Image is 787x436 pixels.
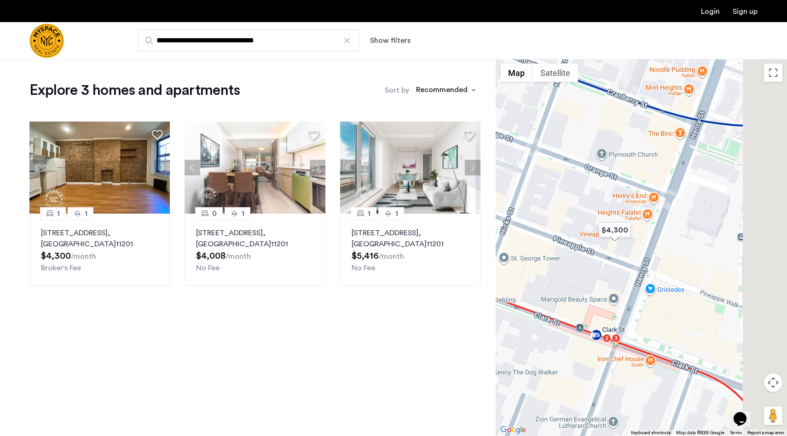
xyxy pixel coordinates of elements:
img: logo [29,23,64,58]
a: Registration [733,8,758,15]
span: $5,416 [352,251,379,261]
p: [STREET_ADDRESS] 11201 [352,227,469,250]
button: Show satellite imagery [532,64,578,82]
img: 8515455b-be52-4141-8a40-4c35d33cf98b_638818012150916166.jpeg [185,122,325,214]
span: 1 [395,208,398,219]
span: 1 [57,208,60,219]
span: No Fee [352,264,375,272]
a: 11[STREET_ADDRESS], [GEOGRAPHIC_DATA]11201Broker's Fee [29,214,170,285]
button: Previous apartment [29,160,45,175]
span: Map data ©2025 Google [676,430,724,435]
div: $4,300 [595,220,634,240]
a: Terms (opens in new tab) [730,430,742,436]
button: Previous apartment [340,160,356,175]
ng-select: sort-apartment [411,82,480,99]
sub: /month [226,253,251,260]
button: Previous apartment [185,160,200,175]
a: Login [701,8,720,15]
h1: Explore 3 homes and apartments [29,81,240,99]
button: Drag Pegman onto the map to open Street View [764,407,782,425]
button: Show street map [500,64,532,82]
span: 0 [212,208,217,219]
sub: /month [71,253,96,260]
button: Show or hide filters [370,35,411,46]
button: Next apartment [310,160,325,175]
a: 11[STREET_ADDRESS], [GEOGRAPHIC_DATA]11201No Fee [340,214,480,285]
span: Broker's Fee [41,264,81,272]
button: Keyboard shortcuts [631,430,671,436]
input: Apartment Search [138,29,359,52]
button: Toggle fullscreen view [764,64,782,82]
img: 4a86f311-bc8a-42bc-8534-e0ec6dcd7a68_638854163647215298.jpeg [29,122,170,214]
iframe: chat widget [730,399,759,427]
button: Next apartment [465,160,480,175]
p: [STREET_ADDRESS] 11201 [41,227,158,250]
sub: /month [379,253,404,260]
button: Map camera controls [764,373,782,392]
span: No Fee [196,264,220,272]
a: Cazamio Logo [29,23,64,58]
label: Sort by [385,85,409,96]
a: 01[STREET_ADDRESS], [GEOGRAPHIC_DATA]11201No Fee [185,214,325,285]
div: Recommended [415,84,468,98]
span: 1 [242,208,244,219]
span: $4,008 [196,251,226,261]
p: [STREET_ADDRESS] 11201 [196,227,313,250]
span: $4,300 [41,251,71,261]
a: Report a map error [747,430,784,436]
img: Google [498,424,528,436]
img: 8515455b-be52-4141-8a40-4c35d33cf98b_638818012091685323.jpeg [340,122,481,214]
button: Next apartment [154,160,170,175]
span: 1 [368,208,370,219]
span: 1 [85,208,87,219]
a: Open this area in Google Maps (opens a new window) [498,424,528,436]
